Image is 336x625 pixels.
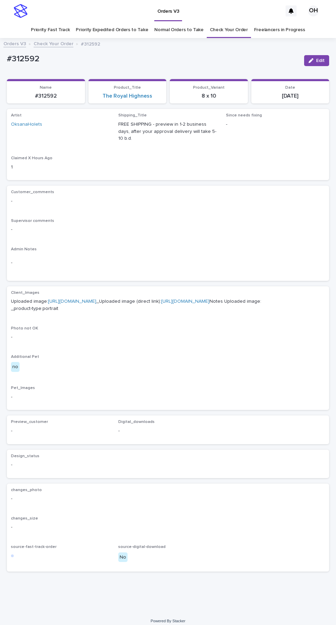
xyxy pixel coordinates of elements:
a: [URL][DOMAIN_NAME] [161,299,209,304]
a: [URL][DOMAIN_NAME] [48,299,96,304]
span: source-digital-download [118,545,166,549]
span: Client_Images [11,291,39,295]
a: Check Your Order [34,39,73,47]
span: Digital_downloads [118,420,155,424]
p: - [11,198,325,205]
p: - [11,393,325,401]
span: Photo not OK [11,326,38,330]
div: No [118,552,128,562]
p: - [11,259,325,266]
span: Claimed X Hours Ago [11,156,52,160]
span: Preview_customer [11,420,48,424]
span: Artist [11,113,22,117]
span: Admin Notes [11,247,37,251]
p: - [118,427,217,435]
span: Name [40,86,52,90]
span: Design_status [11,454,39,458]
span: Edit [316,58,325,63]
p: - [11,461,110,468]
a: The Royal Highness [103,93,152,99]
span: Pet_Images [11,386,35,390]
a: Freelancers in Progress [254,22,305,38]
p: - [11,334,325,341]
p: - [11,427,110,435]
p: - [11,226,325,233]
a: Check Your Order [210,22,248,38]
span: changes_size [11,516,38,521]
a: Normal Orders to Take [154,22,204,38]
div: no [11,362,20,372]
p: #312592 [11,93,81,99]
p: #312592 [7,54,299,64]
p: #312592 [81,40,100,47]
a: OksanaHolets [11,121,42,128]
span: Date [285,86,295,90]
a: Priority Expedited Orders to Take [76,22,148,38]
p: Uploaded image: _Uploaded image (direct link): Notes Uploaded image: _product-type:portrait [11,298,325,312]
span: Supervisor comments [11,219,54,223]
p: FREE SHIPPING - preview in 1-2 business days, after your approval delivery will take 5-10 b.d. [118,121,217,142]
p: - [226,121,325,128]
a: Powered By Stacker [151,619,185,623]
span: Product_Variant [193,86,225,90]
span: Since needs fixing [226,113,262,117]
p: 1 [11,164,110,171]
p: 8 x 10 [174,93,244,99]
img: stacker-logo-s-only.png [14,4,27,18]
a: Orders V3 [3,39,26,47]
span: Shipping_Title [118,113,147,117]
span: Additional Pet [11,355,39,359]
span: changes_photo [11,488,42,492]
span: source-fast-track-order [11,545,57,549]
span: Customer_comments [11,190,54,194]
button: Edit [304,55,329,66]
span: Product_Title [114,86,141,90]
div: OH [308,5,319,16]
p: [DATE] [255,93,325,99]
a: Priority Fast Track [31,22,70,38]
p: - [11,524,325,531]
p: - [11,495,325,502]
